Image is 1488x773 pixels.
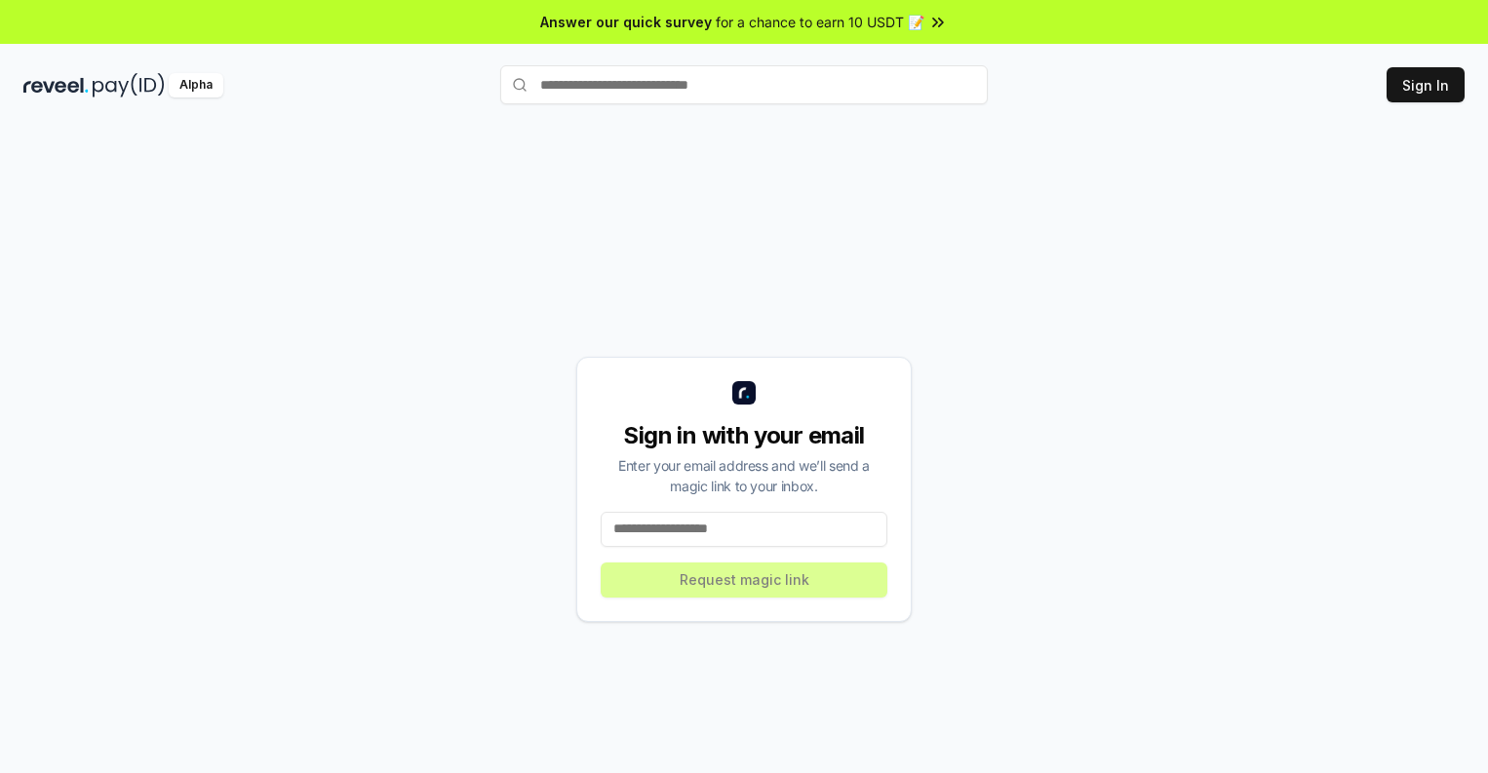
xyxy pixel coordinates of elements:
[716,12,924,32] span: for a chance to earn 10 USDT 📝
[601,420,887,451] div: Sign in with your email
[732,381,756,405] img: logo_small
[93,73,165,97] img: pay_id
[601,455,887,496] div: Enter your email address and we’ll send a magic link to your inbox.
[1387,67,1465,102] button: Sign In
[540,12,712,32] span: Answer our quick survey
[23,73,89,97] img: reveel_dark
[169,73,223,97] div: Alpha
